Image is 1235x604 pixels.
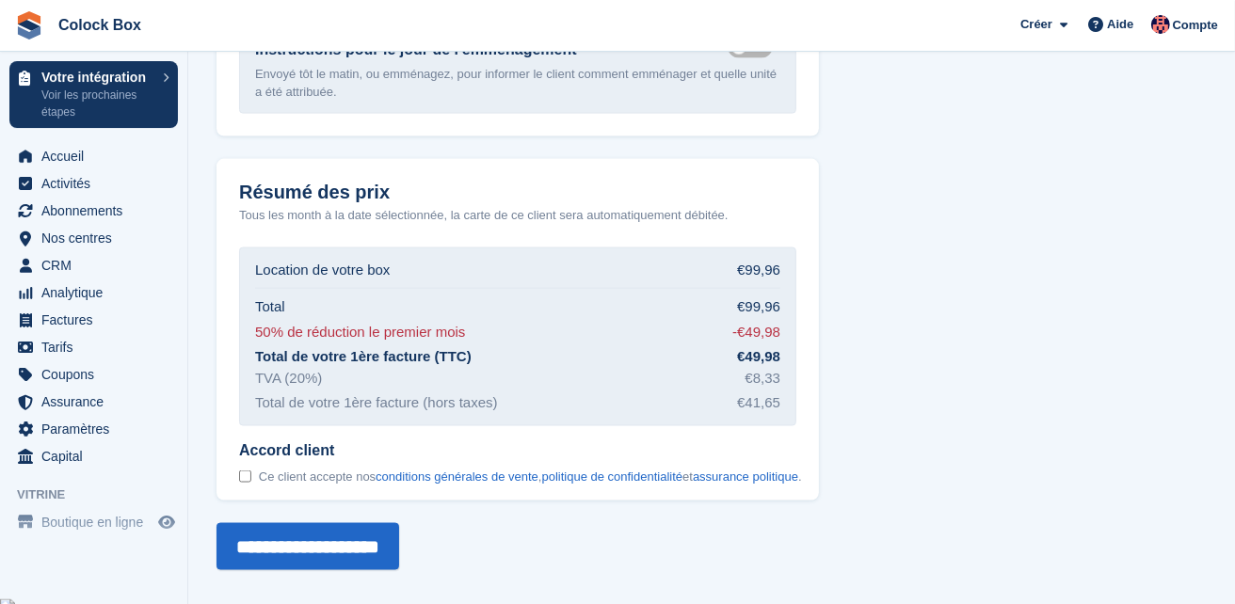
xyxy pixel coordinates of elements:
span: Aide [1107,15,1133,34]
span: Assurance [41,389,154,415]
div: Total [255,296,285,318]
a: menu [9,143,178,169]
span: Accueil [41,143,154,169]
a: Votre intégration Voir les prochaines étapes [9,61,178,128]
input: Accord client Ce client accepte nosconditions générales de vente,politique de confidentialitéetas... [239,470,251,483]
div: €99,96 [737,260,780,281]
span: CRM [41,252,154,278]
a: menu [9,198,178,224]
div: 50% de réduction le premier mois [255,322,465,343]
span: Abonnements [41,198,154,224]
span: Tarifs [41,334,154,360]
div: €99,96 [737,296,780,318]
span: Boutique en ligne [41,509,154,535]
h2: Résumé des prix [239,182,796,203]
div: Total de votre 1ère facture (hors taxes) [255,392,498,414]
a: assurance politique [693,469,798,484]
a: menu [9,225,178,251]
a: politique de confidentialité [542,469,683,484]
img: Christophe Cloysil [1151,15,1170,34]
div: €49,98 [737,346,780,368]
img: stora-icon-8386f47178a22dfd0bd8f6a31ec36ba5ce8667c1dd55bd0f319d3a0aa187defe.svg [15,11,43,40]
p: Voir les prochaines étapes [41,87,153,120]
div: Total de votre 1ère facture (TTC) [255,346,472,368]
span: Vitrine [17,485,187,504]
span: Créer [1020,15,1052,34]
span: Ce client accepte nos , et . [259,469,802,485]
a: menu [9,170,178,197]
div: €41,65 [737,392,780,414]
span: Factures [41,307,154,333]
a: Boutique d'aperçu [155,511,178,533]
div: €8,33 [745,368,780,389]
span: Analytique [41,279,154,306]
a: menu [9,361,178,388]
a: menu [9,443,178,469]
span: Capital [41,443,154,469]
a: menu [9,279,178,306]
p: Tous les month à la date sélectionnée, la carte de ce client sera automatiquement débitée. [239,206,729,225]
div: TVA (20%) [255,368,322,389]
a: menu [9,509,178,535]
span: Coupons [41,361,154,388]
a: menu [9,416,178,442]
a: menu [9,389,178,415]
div: Location de votre box [255,260,390,281]
span: Nos centres [41,225,154,251]
a: menu [9,307,178,333]
div: -€49,98 [732,322,780,343]
a: menu [9,334,178,360]
p: Envoyé tôt le matin, ou emménagez, pour informer le client comment emménager et quelle unité a ét... [255,65,780,102]
a: Colock Box [51,9,149,40]
a: conditions générales de vente [376,469,538,484]
span: Compte [1173,16,1218,35]
span: Accord client [239,441,802,460]
a: menu [9,252,178,278]
p: Votre intégration [41,71,153,84]
span: Paramètres [41,416,154,442]
span: Activités [41,170,154,197]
